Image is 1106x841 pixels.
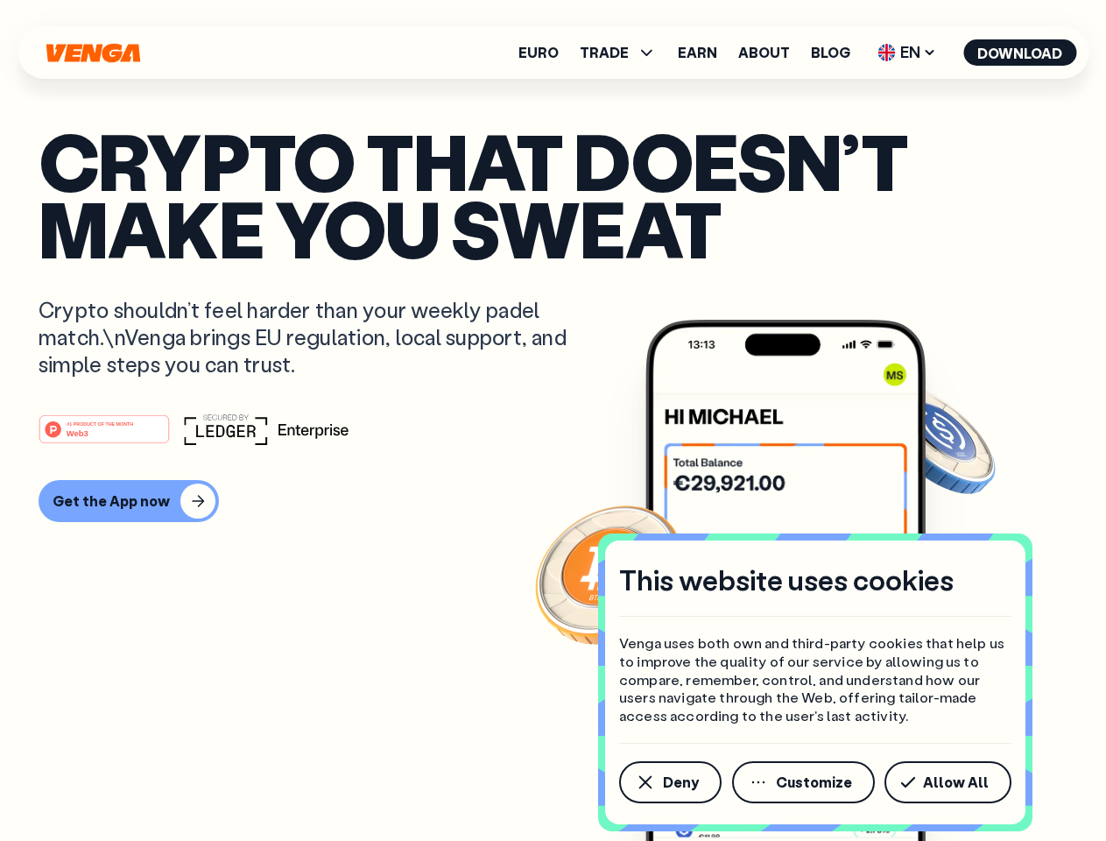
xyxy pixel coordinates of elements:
p: Venga uses both own and third-party cookies that help us to improve the quality of our service by... [619,634,1011,725]
p: Crypto that doesn’t make you sweat [39,127,1067,261]
a: Euro [518,46,559,60]
button: Customize [732,761,875,803]
a: About [738,46,790,60]
img: Bitcoin [532,495,689,653]
a: Get the App now [39,480,1067,522]
a: Blog [811,46,850,60]
span: TRADE [580,42,657,63]
span: Allow All [923,775,989,789]
a: Earn [678,46,717,60]
p: Crypto shouldn’t feel harder than your weekly padel match.\nVenga brings EU regulation, local sup... [39,296,592,378]
tspan: Web3 [67,428,88,437]
span: EN [871,39,942,67]
tspan: #1 PRODUCT OF THE MONTH [67,420,133,426]
img: USDC coin [873,377,999,503]
h4: This website uses cookies [619,562,954,598]
button: Allow All [884,761,1011,803]
span: Deny [663,775,699,789]
a: #1 PRODUCT OF THE MONTHWeb3 [39,425,170,448]
span: Customize [776,775,852,789]
button: Deny [619,761,722,803]
button: Download [963,39,1076,66]
img: flag-uk [877,44,895,61]
svg: Home [44,43,142,63]
span: TRADE [580,46,629,60]
button: Get the App now [39,480,219,522]
div: Get the App now [53,492,170,510]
